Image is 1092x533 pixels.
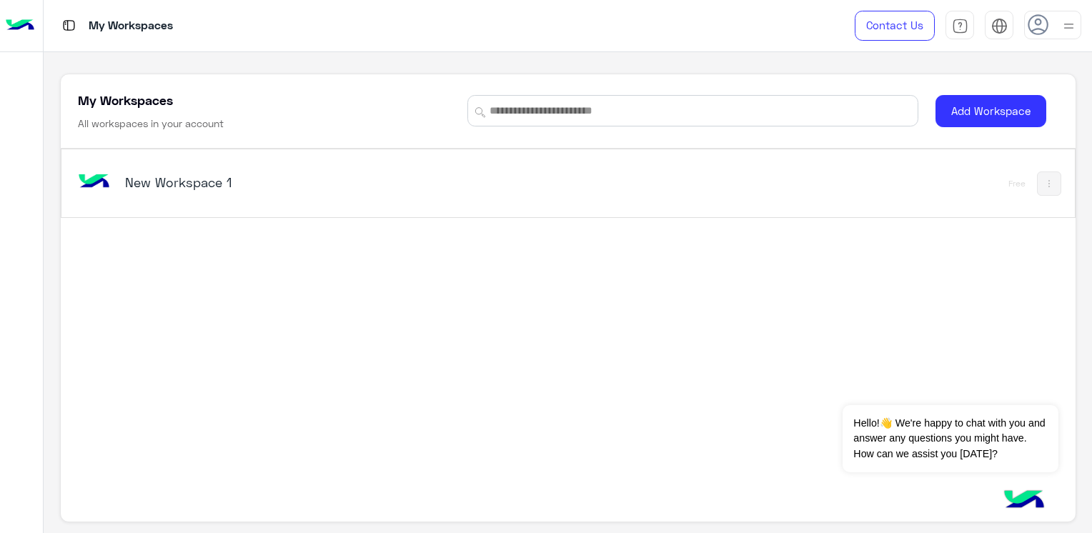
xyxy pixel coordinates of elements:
[6,11,34,41] img: Logo
[1008,178,1026,189] div: Free
[78,116,224,131] h6: All workspaces in your account
[935,95,1046,127] button: Add Workspace
[991,18,1008,34] img: tab
[125,174,480,191] h5: New Workspace 1
[60,16,78,34] img: tab
[843,405,1058,472] span: Hello!👋 We're happy to chat with you and answer any questions you might have. How can we assist y...
[999,476,1049,526] img: hulul-logo.png
[89,16,173,36] p: My Workspaces
[952,18,968,34] img: tab
[75,163,114,201] img: bot image
[1060,17,1078,35] img: profile
[945,11,974,41] a: tab
[78,91,173,109] h5: My Workspaces
[855,11,935,41] a: Contact Us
